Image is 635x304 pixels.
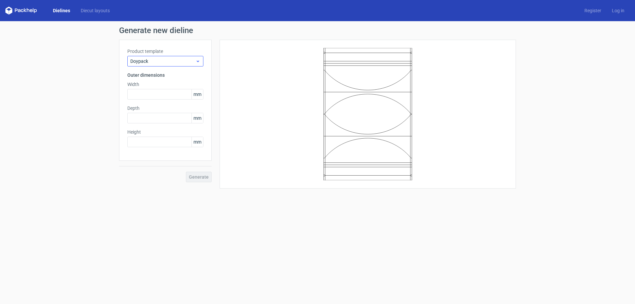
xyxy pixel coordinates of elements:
[75,7,115,14] a: Diecut layouts
[127,81,203,88] label: Width
[127,72,203,78] h3: Outer dimensions
[127,129,203,135] label: Height
[191,113,203,123] span: mm
[48,7,75,14] a: Dielines
[127,48,203,55] label: Product template
[127,105,203,111] label: Depth
[191,89,203,99] span: mm
[579,7,607,14] a: Register
[119,26,516,34] h1: Generate new dieline
[191,137,203,147] span: mm
[607,7,630,14] a: Log in
[130,58,195,65] span: Doypack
